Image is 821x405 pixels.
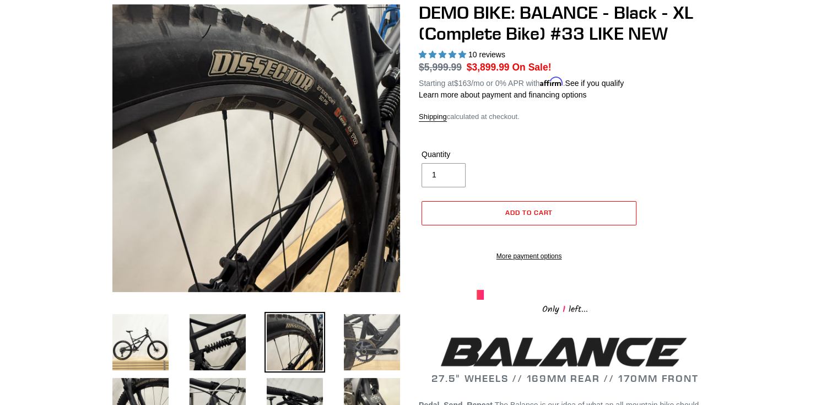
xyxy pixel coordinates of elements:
a: See if you qualify - Learn more about Affirm Financing (opens in modal) [565,79,624,88]
img: Load image into Gallery viewer, DEMO BIKE: BALANCE - Black - XL (Complete Bike) #33 LIKE NEW [187,312,248,372]
img: Load image into Gallery viewer, DEMO BIKE: BALANCE - Black - XL (Complete Bike) #33 LIKE NEW [264,312,325,372]
a: Learn more about payment and financing options [419,90,586,99]
span: On Sale! [512,60,551,74]
div: Only left... [477,300,653,317]
button: Add to cart [422,201,636,225]
div: calculated at checkout. [419,111,711,122]
span: 1 [559,303,569,316]
a: More payment options [422,251,636,261]
img: Load image into Gallery viewer, DEMO BIKE: BALANCE - Black - XL (Complete Bike) #33 LIKE NEW [110,312,171,372]
a: Shipping [419,112,447,122]
label: Quantity [422,149,526,160]
span: $163 [454,79,471,88]
span: Add to cart [505,208,553,217]
h1: DEMO BIKE: BALANCE - Black - XL (Complete Bike) #33 LIKE NEW [419,2,711,45]
h2: 27.5" WHEELS // 169MM REAR // 170MM FRONT [419,333,711,385]
img: Load image into Gallery viewer, DEMO BIKE: BALANCE - Black - XL (Complete Bike) #33 LIKE NEW [342,312,402,372]
span: Affirm [539,77,563,87]
span: 10 reviews [468,50,505,59]
span: 5.00 stars [419,50,468,59]
s: $5,999.99 [419,62,462,73]
p: Starting at /mo or 0% APR with . [419,75,624,89]
span: $3,899.99 [467,62,510,73]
